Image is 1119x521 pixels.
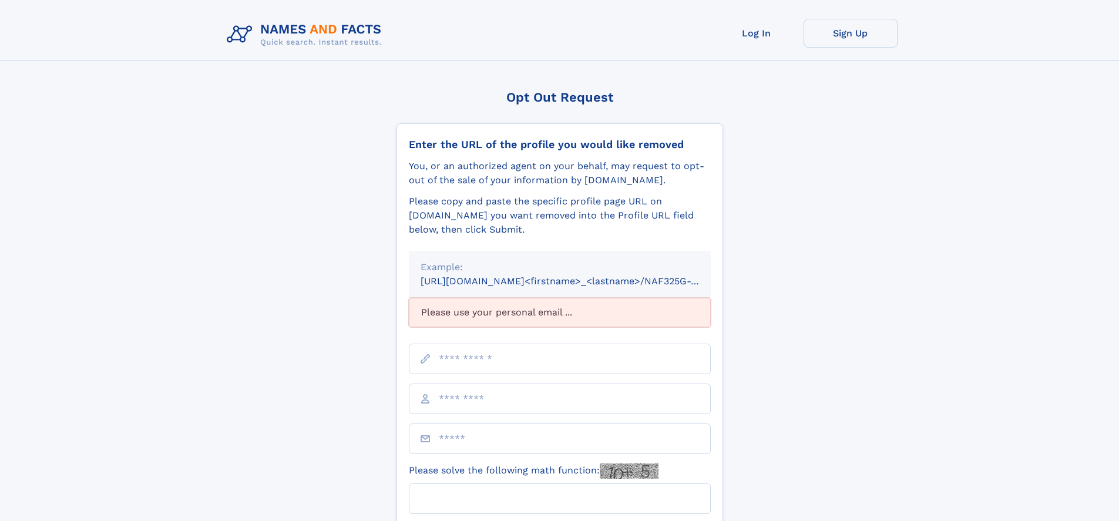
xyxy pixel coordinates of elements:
div: Example: [421,260,699,274]
div: Enter the URL of the profile you would like removed [409,138,711,151]
a: Log In [710,19,804,48]
small: [URL][DOMAIN_NAME]<firstname>_<lastname>/NAF325G-xxxxxxxx [421,275,733,287]
div: Please use your personal email ... [409,298,711,327]
img: Logo Names and Facts [222,19,391,51]
a: Sign Up [804,19,898,48]
div: You, or an authorized agent on your behalf, may request to opt-out of the sale of your informatio... [409,159,711,187]
div: Opt Out Request [396,90,723,105]
div: Please copy and paste the specific profile page URL on [DOMAIN_NAME] you want removed into the Pr... [409,194,711,237]
label: Please solve the following math function: [409,463,658,479]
